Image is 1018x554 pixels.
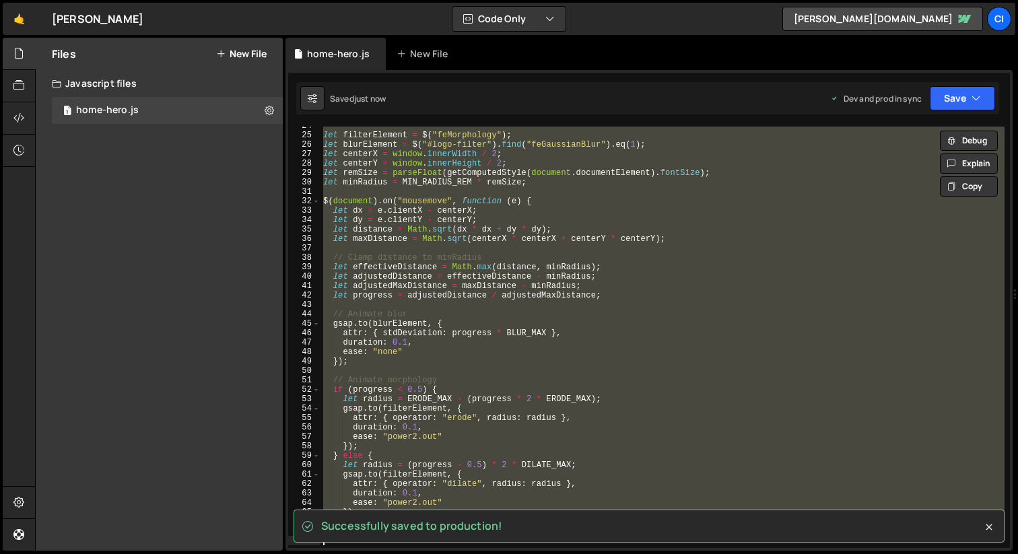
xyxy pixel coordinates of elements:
div: 55 [288,413,320,423]
div: 38 [288,253,320,263]
span: 1 [63,106,71,117]
div: 37 [288,244,320,253]
div: 50 [288,366,320,376]
button: Explain [940,153,998,174]
div: 35 [288,225,320,234]
div: 64 [288,498,320,508]
button: New File [216,48,267,59]
div: 53 [288,394,320,404]
div: 66 [288,517,320,526]
div: 42 [288,291,320,300]
div: 60 [288,460,320,470]
div: 59 [288,451,320,460]
div: Saved [330,93,386,104]
div: 34 [288,215,320,225]
div: 57 [288,432,320,442]
div: 54 [288,404,320,413]
div: 25 [288,131,320,140]
div: 61 [288,470,320,479]
div: home-hero.js [307,47,370,61]
div: 68 [288,536,320,545]
div: 29 [288,168,320,178]
div: 28 [288,159,320,168]
div: 40 [288,272,320,281]
div: 36 [288,234,320,244]
div: Dev and prod in sync [830,93,922,104]
div: 56 [288,423,320,432]
div: 51 [288,376,320,385]
div: 26 [288,140,320,149]
button: Debug [940,131,998,151]
div: New File [397,47,453,61]
div: 27 [288,149,320,159]
div: 52 [288,385,320,394]
div: 33 [288,206,320,215]
div: 49 [288,357,320,366]
div: 47 [288,338,320,347]
div: home-hero.js [76,104,139,116]
div: [PERSON_NAME] [52,11,143,27]
div: 46 [288,328,320,338]
span: Successfully saved to production! [321,518,502,533]
div: 45 [288,319,320,328]
button: Copy [940,176,998,197]
a: ci [987,7,1011,31]
div: 58 [288,442,320,451]
div: 39 [288,263,320,272]
button: Code Only [452,7,566,31]
div: 30 [288,178,320,187]
div: 67 [288,526,320,536]
button: Save [930,86,995,110]
a: 🤙 [3,3,36,35]
div: just now [354,93,386,104]
div: 63 [288,489,320,498]
div: 43 [288,300,320,310]
div: 17362/48282.js [52,97,283,124]
div: 41 [288,281,320,291]
div: 44 [288,310,320,319]
h2: Files [52,46,76,61]
div: Javascript files [36,70,283,97]
div: 48 [288,347,320,357]
div: 65 [288,508,320,517]
div: 62 [288,479,320,489]
div: 31 [288,187,320,197]
div: 32 [288,197,320,206]
a: [PERSON_NAME][DOMAIN_NAME] [782,7,983,31]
